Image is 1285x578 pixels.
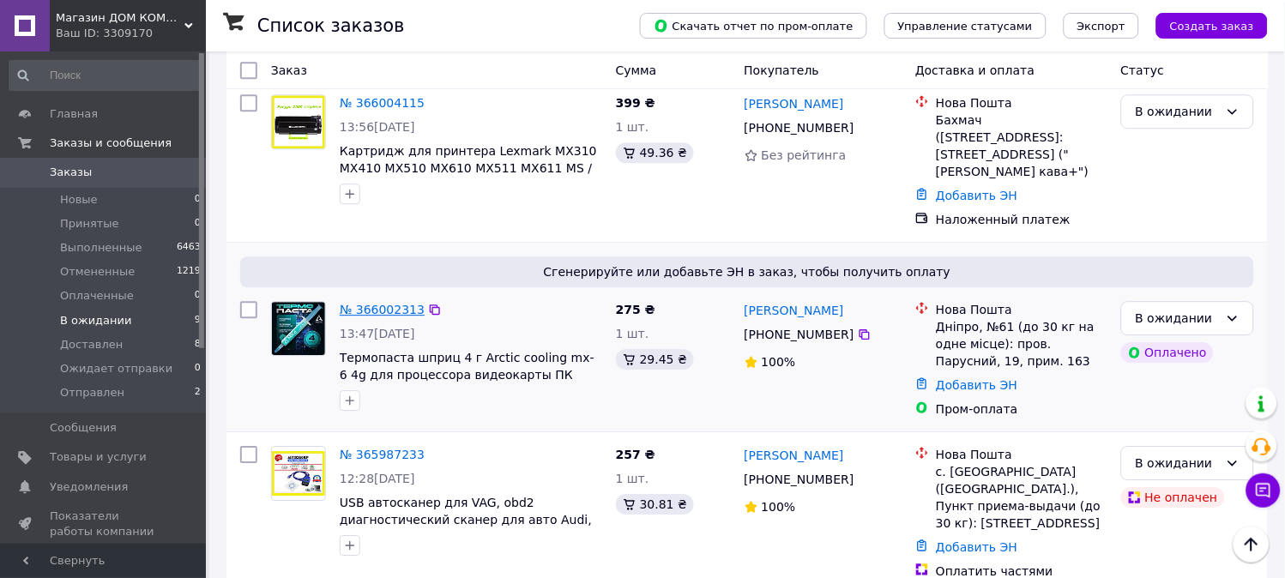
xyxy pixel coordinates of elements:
div: Нова Пошта [936,94,1107,111]
span: Принятые [60,216,119,232]
span: Новые [60,192,98,208]
div: Оплачено [1121,342,1214,363]
a: Фото товару [271,446,326,501]
span: Товары и услуги [50,449,147,465]
div: [PHONE_NUMBER] [741,322,858,346]
div: [PHONE_NUMBER] [741,467,858,491]
span: Заказы [50,165,92,180]
a: Термопаста шприц 4 г Arctic cooling mx-6 4g для процессора видеокарты ПК компьютера игрового ноут... [340,351,594,399]
div: Нова Пошта [936,446,1107,463]
span: Выполненные [60,240,142,256]
div: с. [GEOGRAPHIC_DATA] ([GEOGRAPHIC_DATA].), Пункт приема-выдачи (до 30 кг): [STREET_ADDRESS] [936,463,1107,532]
span: Сгенерируйте или добавьте ЭН в заказ, чтобы получить оплату [247,263,1247,280]
div: Дніпро, №61 (до 30 кг на одне місце): пров. Парусний, 19, прим. 163 [936,318,1107,370]
img: Фото товару [272,451,325,496]
span: Управление статусами [898,20,1033,33]
a: Добавить ЭН [936,189,1017,202]
span: 12:28[DATE] [340,472,415,485]
a: Фото товару [271,94,326,149]
span: 1 шт. [616,120,649,134]
span: Без рейтинга [762,148,847,162]
div: 49.36 ₴ [616,142,694,163]
span: Создать заказ [1170,20,1254,33]
h1: Список заказов [257,15,405,36]
div: В ожидании [1136,102,1219,121]
span: Доставка и оплата [915,63,1035,77]
span: Статус [1121,63,1165,77]
img: Фото товару [272,95,325,148]
span: 6463 [177,240,201,256]
span: Ожидает отправки [60,361,172,376]
div: Пром-оплата [936,400,1107,418]
span: Отмененные [60,264,135,280]
a: Добавить ЭН [936,540,1017,554]
img: Фото товару [272,302,325,355]
span: 275 ₴ [616,303,655,316]
input: Поиск [9,60,202,91]
span: 2 [195,385,201,400]
span: Сообщения [50,420,117,436]
span: Показатели работы компании [50,509,159,539]
a: USB автосканер для VAG, obd2 диагностический сканер для авто Audi, VW, Skoda, Seat, адаптер для д... [340,496,592,561]
span: Сумма [616,63,657,77]
span: Заказы и сообщения [50,135,172,151]
div: Наложенный платеж [936,211,1107,228]
span: Отправлен [60,385,124,400]
span: Экспорт [1077,20,1125,33]
span: 8 [195,337,201,352]
span: 1 шт. [616,327,649,340]
a: № 366004115 [340,96,425,110]
span: Уведомления [50,479,128,495]
span: 1219 [177,264,201,280]
span: 100% [762,500,796,514]
a: Фото товару [271,301,326,356]
button: Управление статусами [884,13,1047,39]
button: Экспорт [1064,13,1139,39]
div: [PHONE_NUMBER] [741,116,858,140]
span: 0 [195,192,201,208]
div: В ожидании [1136,309,1219,328]
span: Доставлен [60,337,123,352]
span: 0 [195,216,201,232]
div: 29.45 ₴ [616,349,694,370]
span: Оплаченные [60,288,134,304]
a: Создать заказ [1139,18,1268,32]
a: [PERSON_NAME] [745,447,844,464]
button: Создать заказ [1156,13,1268,39]
a: Добавить ЭН [936,378,1017,392]
div: Бахмач ([STREET_ADDRESS]: [STREET_ADDRESS] ("[PERSON_NAME] кава+") [936,111,1107,180]
a: № 365987233 [340,448,425,461]
div: Ваш ID: 3309170 [56,26,206,41]
span: Магазин ДОМ КОМФОРТА [56,10,184,26]
span: 9 [195,313,201,328]
a: [PERSON_NAME] [745,302,844,319]
button: Скачать отчет по пром-оплате [640,13,867,39]
span: Заказ [271,63,307,77]
span: Покупатель [745,63,820,77]
a: № 366002313 [340,303,425,316]
a: Картридж для принтера Lexmark MX310 MX410 MX510 MX610 MX511 MX611 MS / MX 310 410 510 610 PowerPl... [340,144,597,192]
span: 0 [195,361,201,376]
button: Чат с покупателем [1246,473,1281,508]
span: 100% [762,355,796,369]
span: В ожидании [60,313,132,328]
span: Скачать отчет по пром-оплате [654,18,854,33]
a: [PERSON_NAME] [745,95,844,112]
div: Нова Пошта [936,301,1107,318]
span: Главная [50,106,98,122]
span: 1 шт. [616,472,649,485]
span: 0 [195,288,201,304]
span: 13:56[DATE] [340,120,415,134]
button: Наверх [1234,527,1270,563]
div: 30.81 ₴ [616,494,694,515]
span: 257 ₴ [616,448,655,461]
span: 399 ₴ [616,96,655,110]
span: 13:47[DATE] [340,327,415,340]
div: Не оплачен [1121,487,1225,508]
div: В ожидании [1136,454,1219,473]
